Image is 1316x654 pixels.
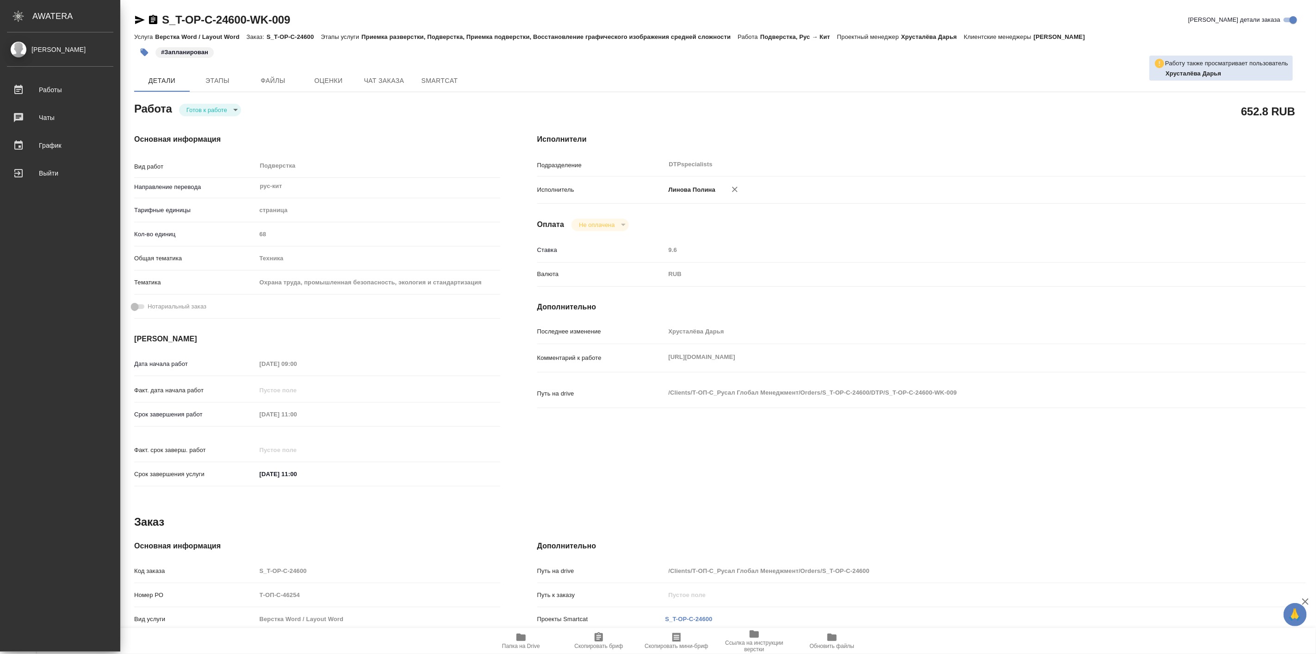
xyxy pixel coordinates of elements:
[134,42,155,63] button: Добавить тэг
[417,75,462,87] span: SmartCat
[134,591,256,600] p: Номер РО
[2,78,118,101] a: Работы
[1165,59,1288,68] p: Работу также просматривает пользователь
[155,33,246,40] p: Верстка Word / Layout Word
[134,566,256,576] p: Код заказа
[162,13,290,26] a: S_T-OP-C-24600-WK-009
[134,446,256,455] p: Факт. срок заверш. работ
[7,138,113,152] div: График
[362,75,406,87] span: Чат заказа
[2,162,118,185] a: Выйти
[134,230,256,239] p: Кол-во единиц
[256,202,500,218] div: страница
[638,628,715,654] button: Скопировать мини-бриф
[134,615,256,624] p: Вид услуги
[537,541,1306,552] h4: Дополнительно
[256,408,337,421] input: Пустое поле
[256,275,500,290] div: Охрана труда, промышленная безопасность, экология и стандартизация
[901,33,964,40] p: Хрусталёва Дарья
[134,134,500,145] h4: Основная информация
[715,628,793,654] button: Ссылка на инструкции верстки
[571,219,628,231] div: Готов к работе
[256,443,337,457] input: Пустое поле
[725,179,745,200] button: Удалить исполнителя
[537,615,665,624] p: Проекты Smartcat
[134,278,256,287] p: Тематика
[134,100,172,116] h2: Работа
[148,14,159,25] button: Скопировать ссылку
[1188,15,1280,25] span: [PERSON_NAME] детали заказа
[1166,69,1288,78] p: Хрусталёва Дарья
[361,33,738,40] p: Приемка разверстки, Подверстка, Приемка подверстки, Восстановление графического изображения средн...
[184,106,230,114] button: Готов к работе
[251,75,295,87] span: Файлы
[537,389,665,398] p: Путь на drive
[576,221,617,229] button: Не оплачена
[1034,33,1092,40] p: [PERSON_NAME]
[134,33,155,40] p: Услуга
[256,612,500,626] input: Пустое поле
[537,353,665,363] p: Комментарий к работе
[665,616,713,623] a: S_T-OP-C-24600
[537,591,665,600] p: Путь к заказу
[1287,605,1303,624] span: 🙏
[2,134,118,157] a: График
[256,384,337,397] input: Пустое поле
[665,325,1242,338] input: Пустое поле
[7,166,113,180] div: Выйти
[267,33,321,40] p: S_T-OP-C-24600
[7,111,113,125] div: Чаты
[134,515,164,529] h2: Заказ
[665,588,1242,602] input: Пустое поле
[1241,103,1295,119] h2: 652.8 RUB
[148,302,206,311] span: Нотариальный заказ
[482,628,560,654] button: Папка на Drive
[537,566,665,576] p: Путь на drive
[537,134,1306,145] h4: Исполнители
[810,643,855,649] span: Обновить файлы
[155,48,215,56] span: Запланирован
[134,162,256,171] p: Вид работ
[256,227,500,241] input: Пустое поле
[161,48,208,57] p: #Запланирован
[32,7,120,25] div: AWATERA
[134,333,500,345] h4: [PERSON_NAME]
[134,254,256,263] p: Общая тематика
[306,75,351,87] span: Оценки
[537,185,665,195] p: Исполнитель
[247,33,267,40] p: Заказ:
[793,628,871,654] button: Обновить файлы
[537,302,1306,313] h4: Дополнительно
[140,75,184,87] span: Детали
[665,243,1242,257] input: Пустое поле
[560,628,638,654] button: Скопировать бриф
[665,266,1242,282] div: RUB
[134,206,256,215] p: Тарифные единицы
[1284,603,1307,626] button: 🙏
[134,541,500,552] h4: Основная информация
[837,33,901,40] p: Проектный менеджер
[760,33,837,40] p: Подверстка, Рус → Кит
[537,161,665,170] p: Подразделение
[134,386,256,395] p: Факт. дата начала работ
[7,83,113,97] div: Работы
[665,185,716,195] p: Линова Полина
[537,270,665,279] p: Валюта
[256,357,337,371] input: Пустое поле
[256,564,500,578] input: Пустое поле
[665,564,1242,578] input: Пустое поле
[134,359,256,369] p: Дата начала работ
[179,104,241,116] div: Готов к работе
[195,75,240,87] span: Этапы
[574,643,623,649] span: Скопировать бриф
[665,349,1242,365] textarea: [URL][DOMAIN_NAME]
[134,470,256,479] p: Срок завершения услуги
[738,33,760,40] p: Работа
[2,106,118,129] a: Чаты
[134,182,256,192] p: Направление перевода
[134,14,145,25] button: Скопировать ссылку для ЯМессенджера
[964,33,1034,40] p: Клиентские менеджеры
[502,643,540,649] span: Папка на Drive
[7,44,113,55] div: [PERSON_NAME]
[665,385,1242,401] textarea: /Clients/Т-ОП-С_Русал Глобал Менеджмент/Orders/S_T-OP-C-24600/DTP/S_T-OP-C-24600-WK-009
